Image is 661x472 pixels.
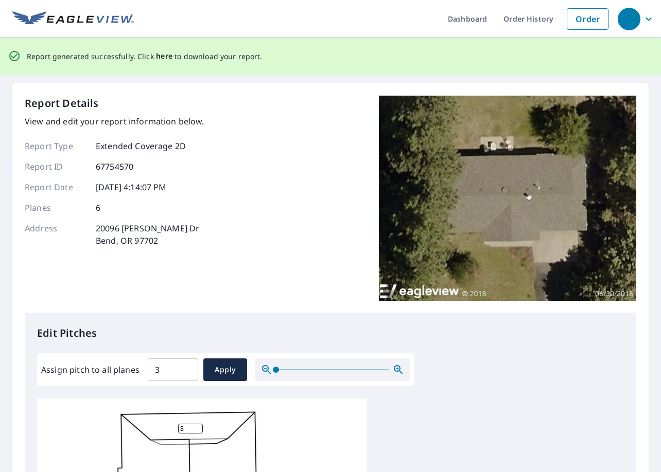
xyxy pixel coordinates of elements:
[25,160,86,173] p: Report ID
[25,140,86,152] p: Report Type
[41,364,140,376] label: Assign pitch to all planes
[25,96,99,111] p: Report Details
[25,181,86,193] p: Report Date
[96,181,167,193] p: [DATE] 4:14:07 PM
[25,222,86,247] p: Address
[25,202,86,214] p: Planes
[567,8,608,30] a: Order
[156,50,173,63] button: here
[148,355,198,384] input: 00.0
[212,364,239,376] span: Apply
[37,325,624,341] p: Edit Pitches
[96,222,199,247] p: 20096 [PERSON_NAME] Dr Bend, OR 97702
[12,11,134,27] img: EV Logo
[96,202,100,214] p: 6
[96,160,133,173] p: 67754570
[25,115,204,128] p: View and edit your report information below.
[27,50,263,63] p: Report generated successfully. Click to download your report.
[203,358,247,381] button: Apply
[379,96,636,301] img: Top image
[96,140,186,152] p: Extended Coverage 2D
